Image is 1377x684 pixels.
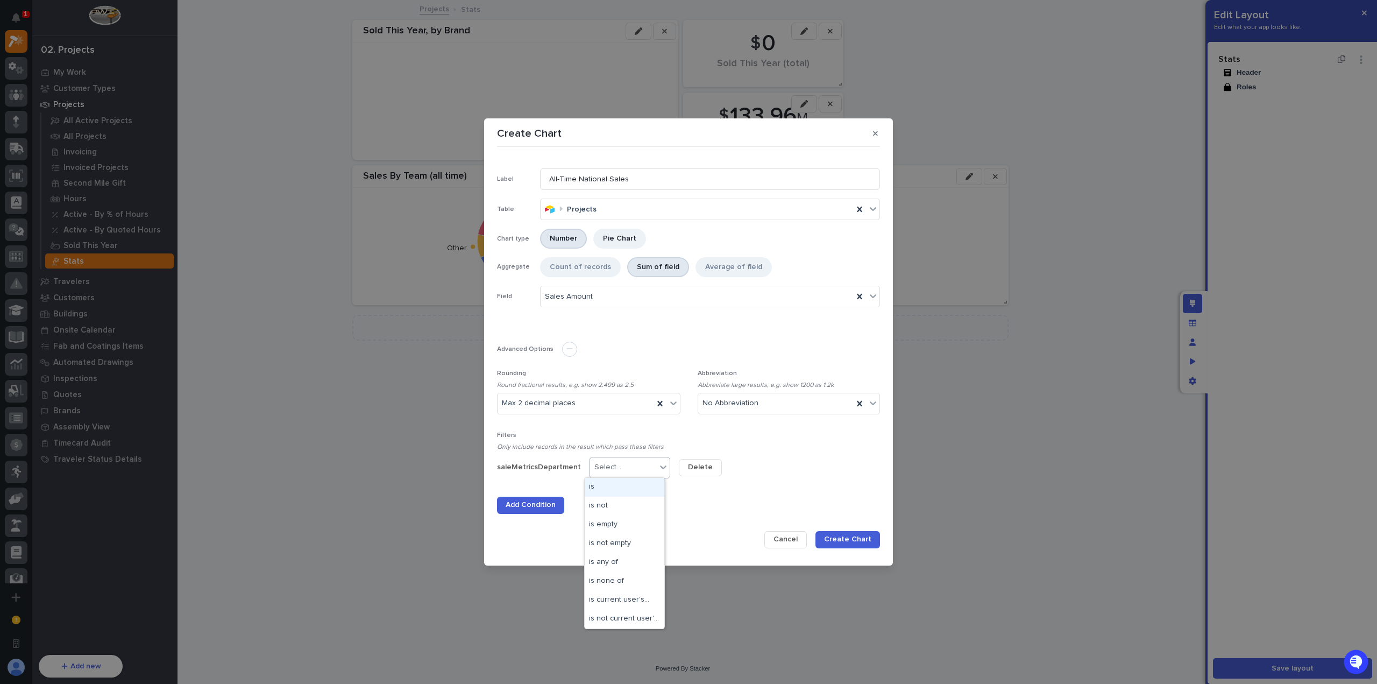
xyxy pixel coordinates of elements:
p: Filters [497,432,664,452]
img: Stacker [11,10,32,32]
div: 📖 [11,174,19,182]
p: Create Chart [497,127,562,140]
div: is empty [585,516,664,534]
p: Advanced Options [497,345,553,353]
p: Aggregate [497,263,540,271]
button: Create Chart [815,531,880,548]
p: Table [497,206,540,213]
span: Sales Amount [545,292,593,301]
iframe: Open customer support [1343,648,1372,678]
div: We're offline, we will be back soon! [37,130,151,139]
i: Abbreviate large results, e.g. show 1200 as 1.2k [698,382,834,389]
div: Start new chat [37,119,176,130]
a: Powered byPylon [76,199,130,207]
i: Only include records in the result which pass these filters [497,443,664,451]
p: Label [497,175,540,183]
span: Add Condition [506,500,556,510]
div: is not current user's... [585,610,664,629]
button: Cancel [764,531,807,548]
span: Create Chart [824,534,871,544]
p: Chart type [497,235,540,243]
div: is any of [585,553,664,572]
span: Max 2 decimal places [502,399,576,408]
div: is current user's... [585,591,664,610]
p: Abbreviation [698,370,834,390]
button: Add Condition [497,497,564,514]
p: Rounding [497,370,634,390]
div: Count of records [540,257,621,277]
div: Average of field [695,257,772,277]
div: Sum of field [627,257,689,277]
button: Delete [679,459,722,476]
div: is not [585,497,664,516]
span: Delete [688,462,713,472]
span: Cancel [773,534,798,544]
div: is none of [585,572,664,591]
div: Select... [594,463,621,472]
div: Pie Chart [593,229,646,249]
button: Start new chat [183,123,196,136]
a: 📖Help Docs [6,168,63,188]
span: Pylon [107,199,130,207]
i: Round fractional results, e.g. show 2.499 as 2.5 [497,382,634,389]
span: Help Docs [22,173,59,184]
div: is [585,478,664,497]
img: 1736555164131-43832dd5-751b-4058-ba23-39d91318e5a0 [11,119,30,139]
b: Projects [567,206,597,213]
p: Field [497,293,540,300]
p: saleMetricsDepartment [497,463,581,472]
div: Number [540,229,587,249]
input: Clear [28,86,178,97]
div: is not empty [585,534,664,553]
p: Welcome 👋 [11,43,196,60]
span: No Abbreviation [702,399,758,408]
p: How can we help? [11,60,196,77]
